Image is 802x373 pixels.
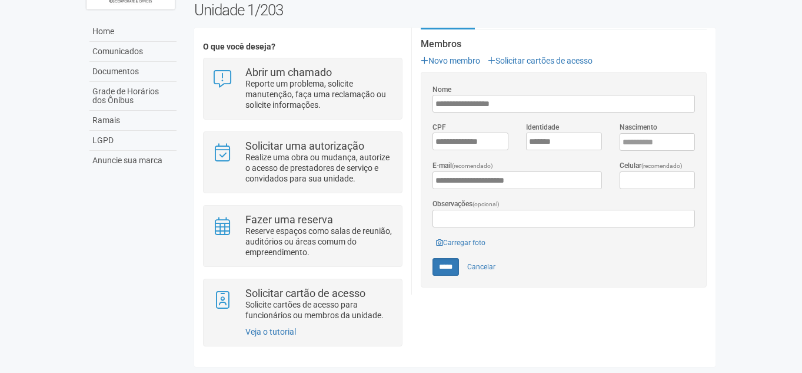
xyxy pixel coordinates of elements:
[89,62,177,82] a: Documentos
[432,236,489,249] a: Carregar foto
[432,122,446,133] label: CPF
[89,22,177,42] a: Home
[212,67,393,110] a: Abrir um chamado Reporte um problema, solicite manutenção, faça uma reclamação ou solicite inform...
[245,66,332,78] strong: Abrir um chamado
[245,327,296,336] a: Veja o tutorial
[421,56,480,65] a: Novo membro
[432,199,500,210] label: Observações
[212,214,393,258] a: Fazer uma reserva Reserve espaços como salas de reunião, auditórios ou áreas comum do empreendime...
[89,131,177,151] a: LGPD
[472,201,500,207] span: (opcional)
[89,82,177,111] a: Grade de Horários dos Ônibus
[245,226,393,258] p: Reserve espaços como salas de reunião, auditórios ou áreas comum do empreendimento.
[212,288,393,321] a: Solicitar cartão de acesso Solicite cartões de acesso para funcionários ou membros da unidade.
[245,78,393,110] p: Reporte um problema, solicite manutenção, faça uma reclamação ou solicite informações.
[452,163,493,169] span: (recomendado)
[620,160,683,171] label: Celular
[245,213,333,226] strong: Fazer uma reserva
[245,140,364,152] strong: Solicitar uma autorização
[89,151,177,170] a: Anuncie sua marca
[194,1,716,19] h2: Unidade 1/203
[641,163,683,169] span: (recomendado)
[89,42,177,62] a: Comunicados
[526,122,559,133] label: Identidade
[245,152,393,184] p: Realize uma obra ou mudança, autorize o acesso de prestadores de serviço e convidados para sua un...
[432,160,493,171] label: E-mail
[203,42,402,51] h4: O que você deseja?
[488,56,593,65] a: Solicitar cartões de acesso
[89,111,177,131] a: Ramais
[421,39,707,49] strong: Membros
[432,84,451,95] label: Nome
[620,122,657,133] label: Nascimento
[212,141,393,184] a: Solicitar uma autorização Realize uma obra ou mudança, autorize o acesso de prestadores de serviç...
[245,299,393,321] p: Solicite cartões de acesso para funcionários ou membros da unidade.
[461,258,502,276] a: Cancelar
[245,287,365,299] strong: Solicitar cartão de acesso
